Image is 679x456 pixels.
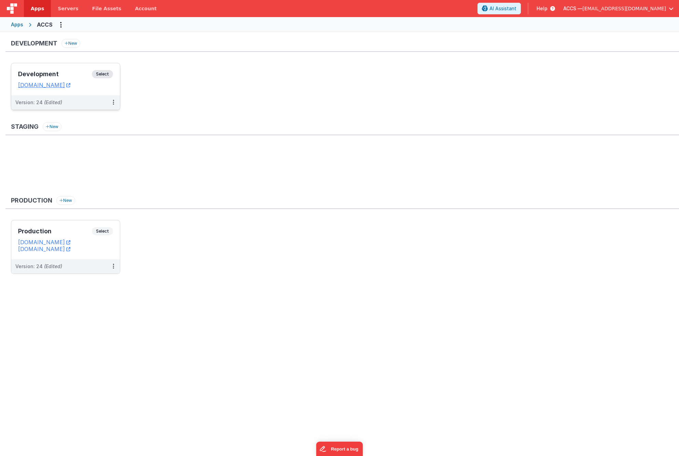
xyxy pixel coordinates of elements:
button: ACCS — [EMAIL_ADDRESS][DOMAIN_NAME] [563,5,674,12]
a: [DOMAIN_NAME] [18,246,70,252]
h3: Staging [11,123,39,130]
div: ACCS [37,20,53,29]
h3: Development [11,40,57,47]
a: [DOMAIN_NAME] [18,239,70,246]
button: New [56,196,75,205]
a: [DOMAIN_NAME] [18,82,70,88]
span: (Edited) [44,99,62,105]
h3: Development [18,71,92,78]
h3: Production [11,197,52,204]
button: Options [55,19,66,30]
span: Servers [58,5,78,12]
span: AI Assistant [489,5,516,12]
span: Select [92,227,113,235]
h3: Production [18,228,92,235]
iframe: Marker.io feedback button [316,442,363,456]
span: Apps [31,5,44,12]
span: (Edited) [44,263,62,269]
div: Version: 24 [15,99,62,106]
span: [EMAIL_ADDRESS][DOMAIN_NAME] [582,5,666,12]
button: AI Assistant [477,3,521,14]
span: Select [92,70,113,78]
div: Version: 24 [15,263,62,270]
div: Apps [11,21,23,28]
span: Help [537,5,548,12]
span: File Assets [92,5,122,12]
button: New [61,39,80,48]
button: New [43,122,61,131]
span: ACCS — [563,5,582,12]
